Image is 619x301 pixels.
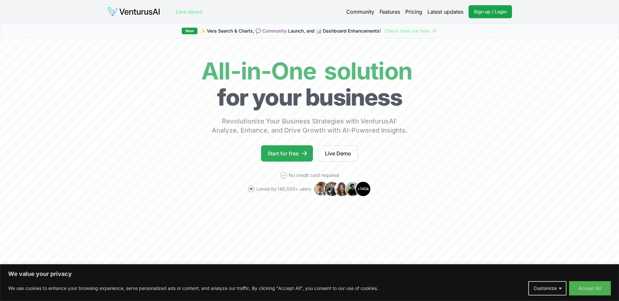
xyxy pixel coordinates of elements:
span: Sign up / Login [474,8,507,15]
img: Avatar 1 [314,181,329,197]
img: Avatar 2 [324,181,340,197]
img: logo [107,7,160,17]
a: Sign up / Login [469,5,512,18]
p: We use cookies to enhance your browsing experience, serve personalized ads or content, and analyz... [8,284,378,292]
span: ✨ Vera Search & Charts, 💬 Launch, and 📊 Dashboard Enhancements! [200,28,381,34]
button: Customize [528,281,566,295]
a: Community [262,28,287,34]
a: Community [346,8,374,16]
div: New [182,28,197,34]
img: Avatar 4 [345,181,361,197]
a: Start for free [261,145,313,162]
a: Features [379,8,400,16]
a: Pricing [405,8,422,16]
a: Check them out here [385,28,437,34]
img: Avatar 3 [334,181,350,197]
a: Live demo [176,8,203,16]
a: Live Demo [318,145,358,162]
a: Latest updates [427,8,463,16]
button: Accept All [569,281,611,295]
p: We value your privacy [8,270,611,278]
